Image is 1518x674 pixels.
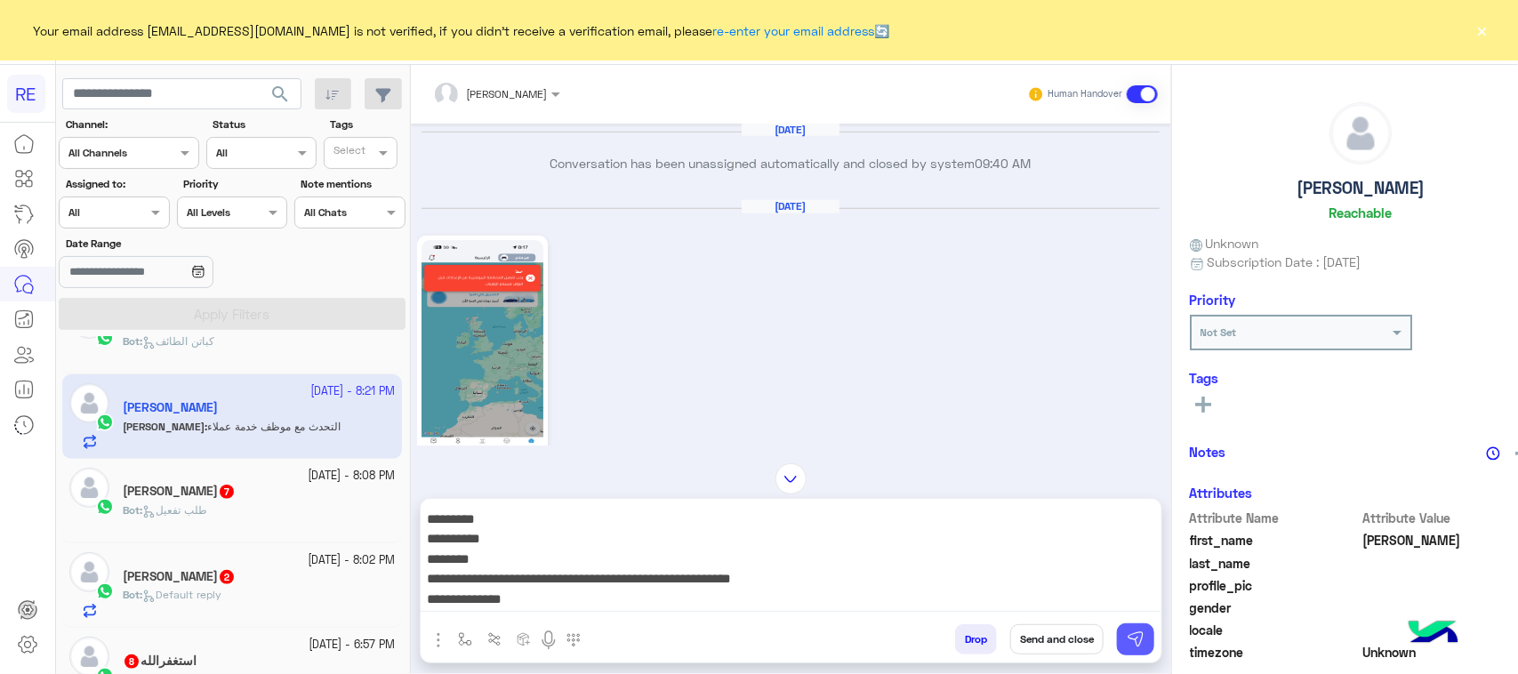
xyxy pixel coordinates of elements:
span: search [269,84,291,105]
a: re-enter your email address [713,23,875,38]
span: first_name [1190,531,1360,550]
p: Conversation has been unassigned automatically and closed by system [417,154,1164,173]
button: create order [509,624,538,654]
label: Assigned to: [66,176,168,192]
label: Channel: [66,116,197,132]
button: search [259,78,302,116]
span: last_name [1190,554,1360,573]
b: : [123,334,142,348]
h5: [PERSON_NAME] [1297,178,1425,198]
span: Your email address [EMAIL_ADDRESS][DOMAIN_NAME] is not verified, if you didn't receive a verifica... [34,21,890,40]
img: defaultAdmin.png [1330,103,1391,164]
span: [PERSON_NAME] [466,87,547,100]
span: 7 [220,485,234,499]
label: Note mentions [301,176,403,192]
img: Trigger scenario [487,632,502,646]
label: Status [213,116,315,132]
img: defaultAdmin.png [69,552,109,592]
img: send attachment [428,630,449,651]
img: make a call [566,633,581,647]
button: × [1474,21,1491,39]
span: Subscription Date : [DATE] [1207,253,1361,271]
h6: Priority [1190,292,1236,308]
img: send message [1127,630,1145,648]
span: 09:40 AM [976,156,1032,171]
span: Unknown [1190,234,1259,253]
label: Date Range [66,236,285,252]
img: send voice note [538,630,559,651]
span: gender [1190,598,1360,617]
h6: [DATE] [742,124,839,136]
h6: Attributes [1190,485,1253,501]
span: Bot [123,588,140,601]
button: select flow [450,624,479,654]
small: [DATE] - 8:08 PM [308,468,395,485]
span: 8 [124,654,139,669]
small: [DATE] - 6:57 PM [309,637,395,654]
h6: Reachable [1329,205,1393,221]
img: WhatsApp [96,498,114,516]
img: WhatsApp [96,582,114,600]
span: timezone [1190,643,1360,662]
span: Bot [123,334,140,348]
h6: Notes [1190,444,1226,460]
img: select flow [458,632,472,646]
img: create order [517,632,531,646]
label: Tags [330,116,403,132]
b: : [123,588,142,601]
img: WhatsApp [96,329,114,347]
div: Select [331,142,365,163]
h5: استغفرالله [123,654,197,669]
small: [DATE] - 8:02 PM [308,552,395,569]
span: كباتن الطائف [142,334,214,348]
b: Not Set [1201,325,1237,339]
button: Apply Filters [59,298,406,330]
span: Default reply [142,588,221,601]
img: hulul-logo.png [1402,603,1465,665]
button: Trigger scenario [479,624,509,654]
h6: [DATE] [742,200,839,213]
button: Send and close [1010,624,1104,654]
b: : [123,503,142,517]
button: Drop [955,624,997,654]
img: 855242800160636.jpg [422,240,543,456]
img: scroll [775,463,807,494]
span: profile_pic [1190,576,1360,595]
span: Bot [123,503,140,517]
img: defaultAdmin.png [69,468,109,508]
h5: أبو راكان [123,484,236,499]
label: Priority [183,176,285,192]
span: locale [1190,621,1360,639]
span: طلب تفعيل [142,503,207,517]
small: Human Handover [1048,87,1123,101]
img: notes [1486,446,1500,461]
div: RE [7,75,45,113]
h5: Ahmed [123,569,236,584]
span: 2 [220,570,234,584]
span: Attribute Name [1190,509,1360,527]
